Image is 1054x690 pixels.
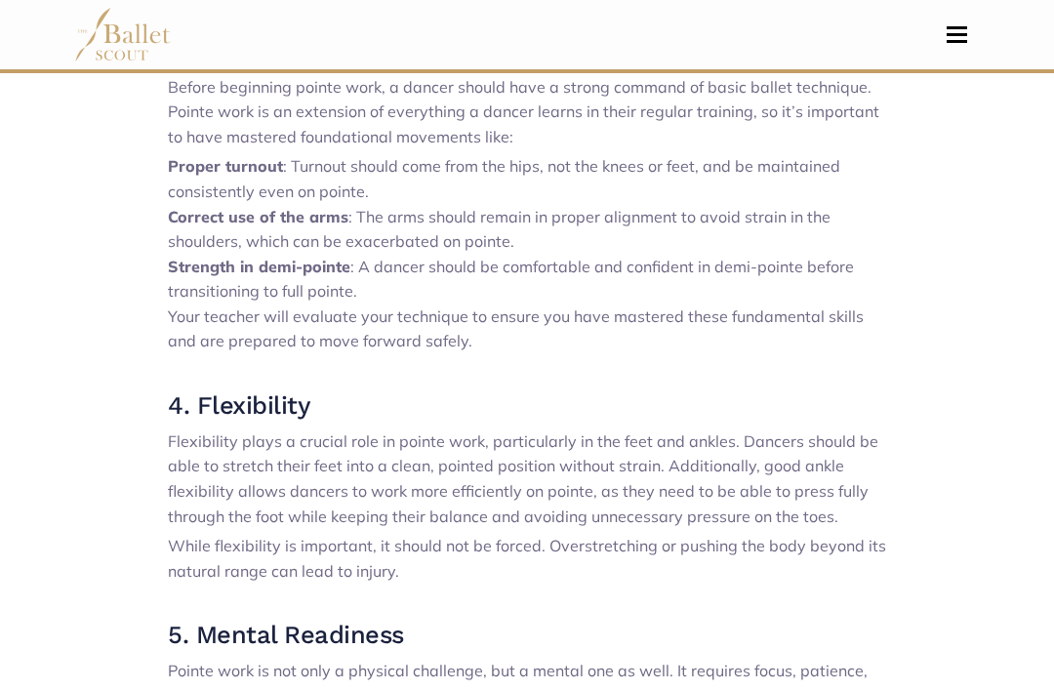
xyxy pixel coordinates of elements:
span: : The arms should remain in proper alignment to avoid strain in the shoulders, which can be exace... [168,207,831,252]
span: Your teacher will evaluate your technique to ensure you have mastered these fundamental skills an... [168,306,864,351]
strong: Proper turnout [168,156,283,176]
strong: Strength in demi-pointe [168,257,350,276]
button: Toggle navigation [934,25,980,44]
h3: 5. Mental Readiness [168,619,886,651]
span: Before beginning pointe work, a dancer should have a strong command of basic ballet technique. Po... [168,77,879,146]
strong: Correct use of the arms [168,207,348,226]
span: Flexibility plays a crucial role in pointe work, particularly in the feet and ankles. Dancers sho... [168,431,878,526]
span: : Turnout should come from the hips, not the knees or feet, and be maintained consistently even o... [168,156,840,201]
span: While flexibility is important, it should not be forced. Overstretching or pushing the body beyon... [168,536,886,581]
span: : A dancer should be comfortable and confident in demi-pointe before transitioning to full pointe. [168,257,854,302]
h3: 4. Flexibility [168,389,886,422]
